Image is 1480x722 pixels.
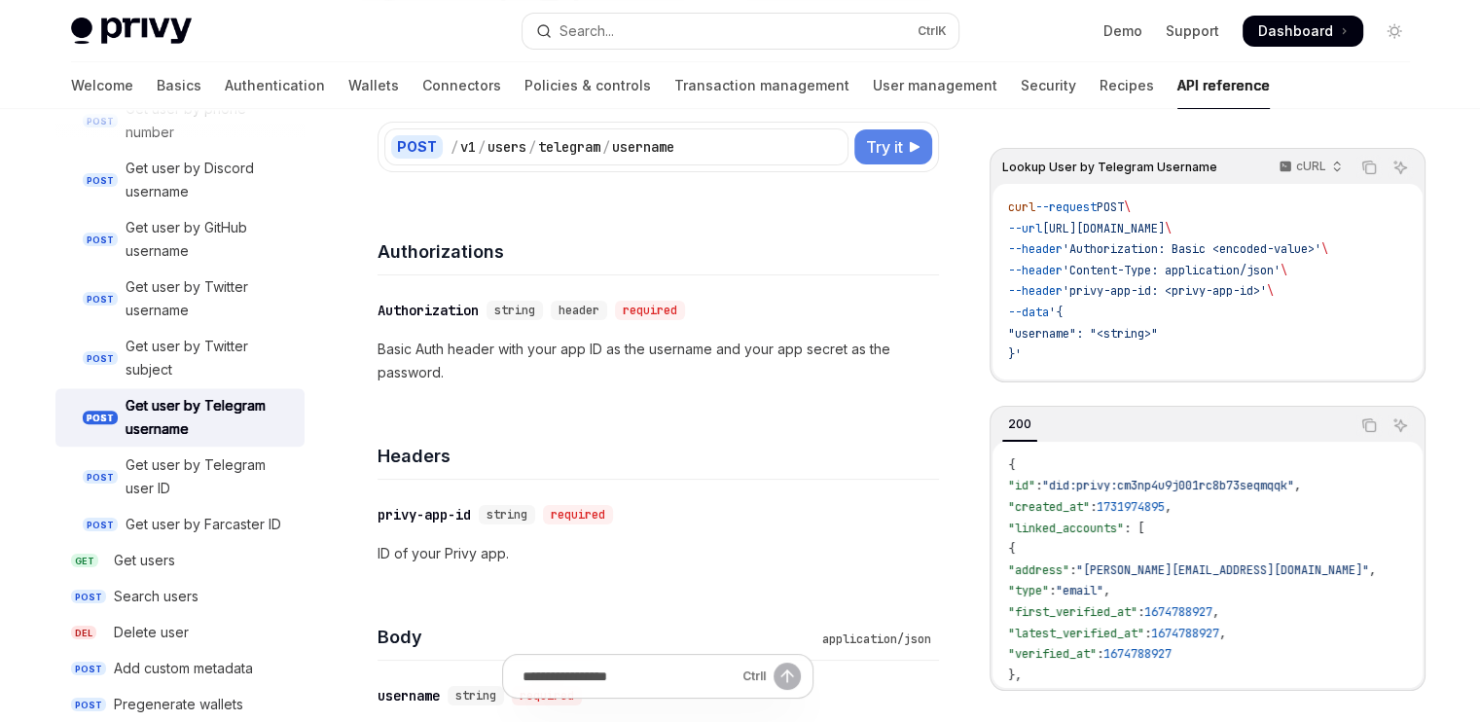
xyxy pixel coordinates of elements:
[1002,160,1217,175] span: Lookup User by Telegram Username
[1100,62,1154,109] a: Recipes
[1076,562,1369,578] span: "[PERSON_NAME][EMAIL_ADDRESS][DOMAIN_NAME]"
[1008,499,1090,515] span: "created_at"
[1008,263,1063,278] span: --header
[71,590,106,604] span: POST
[1296,159,1326,174] p: cURL
[1388,413,1413,438] button: Ask AI
[71,62,133,109] a: Welcome
[1097,199,1124,215] span: POST
[524,62,651,109] a: Policies & controls
[1008,199,1035,215] span: curl
[918,23,947,39] span: Ctrl K
[83,518,118,532] span: POST
[55,615,305,650] a: DELDelete user
[1267,283,1274,299] span: \
[1008,604,1137,620] span: "first_verified_at"
[1008,283,1063,299] span: --header
[774,663,801,690] button: Send message
[1008,326,1158,342] span: "username": "<string>"
[378,301,479,320] div: Authorization
[55,210,305,269] a: POSTGet user by GitHub username
[612,137,674,157] div: username
[1035,478,1042,493] span: :
[83,292,118,307] span: POST
[71,662,106,676] span: POST
[71,18,192,45] img: light logo
[1356,155,1382,180] button: Copy the contents from the code block
[1008,478,1035,493] span: "id"
[114,657,253,680] div: Add custom metadata
[422,62,501,109] a: Connectors
[1258,21,1333,41] span: Dashboard
[1008,346,1022,362] span: }'
[126,157,293,203] div: Get user by Discord username
[83,411,118,425] span: POST
[55,329,305,387] a: POSTGet user by Twitter subject
[55,687,305,722] a: POSTPregenerate wallets
[1056,583,1103,598] span: "email"
[538,137,600,157] div: telegram
[126,275,293,322] div: Get user by Twitter username
[1069,562,1076,578] span: :
[1008,521,1124,536] span: "linked_accounts"
[1042,221,1165,236] span: [URL][DOMAIN_NAME]
[1268,151,1351,184] button: cURL
[1124,521,1144,536] span: : [
[55,151,305,209] a: POSTGet user by Discord username
[55,388,305,447] a: POSTGet user by Telegram username
[814,630,939,649] div: application/json
[1097,646,1103,662] span: :
[478,137,486,157] div: /
[1165,221,1172,236] span: \
[1151,626,1219,641] span: 1674788927
[55,448,305,506] a: POSTGet user by Telegram user ID
[674,62,849,109] a: Transaction management
[1103,583,1110,598] span: ,
[55,651,305,686] a: POSTAdd custom metadata
[83,351,118,366] span: POST
[1212,604,1219,620] span: ,
[1042,478,1294,493] span: "did:privy:cm3np4u9j001rc8b73seqmqqk"
[1090,499,1097,515] span: :
[1008,221,1042,236] span: --url
[157,62,201,109] a: Basics
[1063,241,1321,257] span: 'Authorization: Basic <encoded-value>'
[1008,305,1049,320] span: --data
[1049,305,1063,320] span: '{
[1021,62,1076,109] a: Security
[71,554,98,568] span: GET
[114,621,189,644] div: Delete user
[615,301,685,320] div: required
[114,585,199,608] div: Search users
[559,303,599,318] span: header
[873,62,997,109] a: User management
[1281,263,1287,278] span: \
[378,542,939,565] p: ID of your Privy app.
[378,624,814,650] h4: Body
[348,62,399,109] a: Wallets
[451,137,458,157] div: /
[560,19,614,43] div: Search...
[1008,457,1015,473] span: {
[523,14,958,49] button: Open search
[225,62,325,109] a: Authentication
[1008,583,1049,598] span: "type"
[1137,604,1144,620] span: :
[378,443,939,469] h4: Headers
[114,693,243,716] div: Pregenerate wallets
[114,549,175,572] div: Get users
[71,698,106,712] span: POST
[126,513,281,536] div: Get user by Farcaster ID
[55,543,305,578] a: GETGet users
[391,135,443,159] div: POST
[1049,583,1056,598] span: :
[83,470,118,485] span: POST
[1008,562,1069,578] span: "address"
[55,579,305,614] a: POSTSearch users
[543,505,613,524] div: required
[602,137,610,157] div: /
[83,233,118,247] span: POST
[83,173,118,188] span: POST
[55,270,305,328] a: POSTGet user by Twitter username
[1165,499,1172,515] span: ,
